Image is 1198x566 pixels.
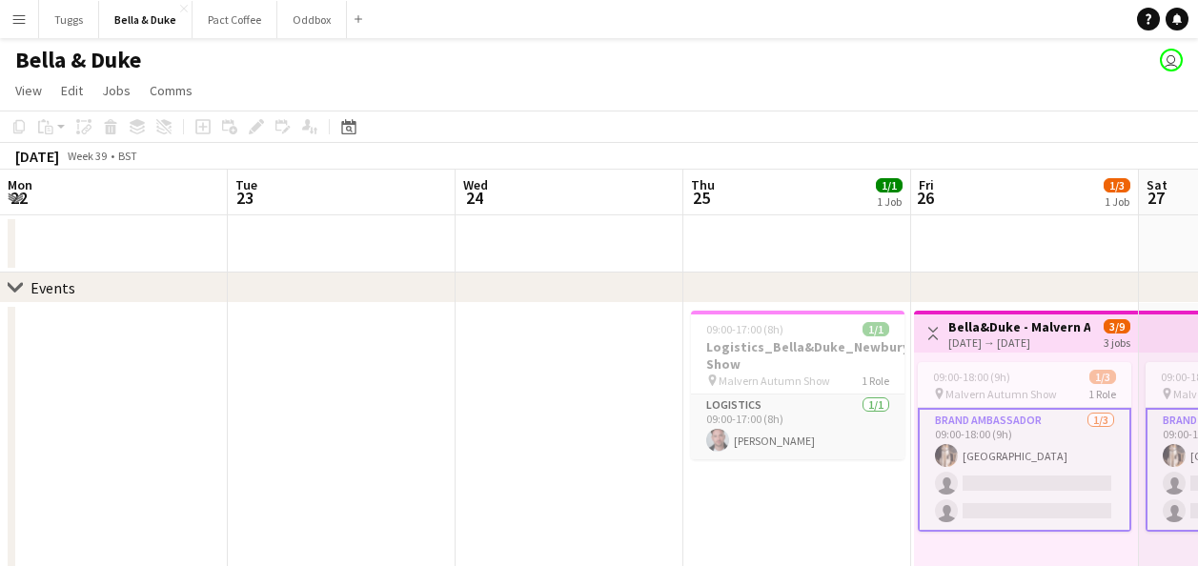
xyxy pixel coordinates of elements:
span: 1 Role [1088,387,1116,401]
div: Events [30,278,75,297]
div: [DATE] → [DATE] [948,335,1090,350]
span: Thu [691,176,715,193]
span: 09:00-18:00 (9h) [933,370,1010,384]
button: Pact Coffee [193,1,277,38]
div: [DATE] [15,147,59,166]
h3: Logistics_Bella&Duke_Newbury Show [691,338,904,373]
span: 1/3 [1104,178,1130,192]
a: Edit [53,78,91,103]
h1: Bella & Duke [15,46,141,74]
div: 1 Job [1105,194,1129,209]
span: Malvern Autumn Show [719,374,830,388]
span: Sat [1147,176,1168,193]
span: Mon [8,176,32,193]
span: Week 39 [63,149,111,163]
span: 25 [688,187,715,209]
span: Malvern Autumn Show [945,387,1057,401]
button: Bella & Duke [99,1,193,38]
span: 27 [1144,187,1168,209]
span: 1/1 [863,322,889,336]
app-job-card: 09:00-18:00 (9h)1/3 Malvern Autumn Show1 RoleBrand Ambassador1/309:00-18:00 (9h)[GEOGRAPHIC_DATA] [918,362,1131,532]
span: Edit [61,82,83,99]
span: Tue [235,176,257,193]
span: Fri [919,176,934,193]
span: 26 [916,187,934,209]
span: Wed [463,176,488,193]
app-job-card: 09:00-17:00 (8h)1/1Logistics_Bella&Duke_Newbury Show Malvern Autumn Show1 RoleLogistics1/109:00-1... [691,311,904,459]
app-user-avatar: Chubby Bear [1160,49,1183,71]
span: 1/1 [876,178,903,192]
h3: Bella&Duke - Malvern Autumn Show [948,318,1090,335]
app-card-role: Logistics1/109:00-17:00 (8h)[PERSON_NAME] [691,394,904,459]
app-card-role: Brand Ambassador1/309:00-18:00 (9h)[GEOGRAPHIC_DATA] [918,408,1131,532]
div: BST [118,149,137,163]
a: Comms [142,78,200,103]
a: View [8,78,50,103]
span: 1 Role [862,374,889,388]
span: 3/9 [1104,319,1130,334]
div: 3 jobs [1104,334,1130,350]
span: View [15,82,42,99]
span: Comms [150,82,193,99]
span: Jobs [102,82,131,99]
span: 24 [460,187,488,209]
a: Jobs [94,78,138,103]
button: Oddbox [277,1,347,38]
button: Tuggs [39,1,99,38]
span: 1/3 [1089,370,1116,384]
div: 1 Job [877,194,902,209]
span: 22 [5,187,32,209]
span: 23 [233,187,257,209]
span: 09:00-17:00 (8h) [706,322,783,336]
